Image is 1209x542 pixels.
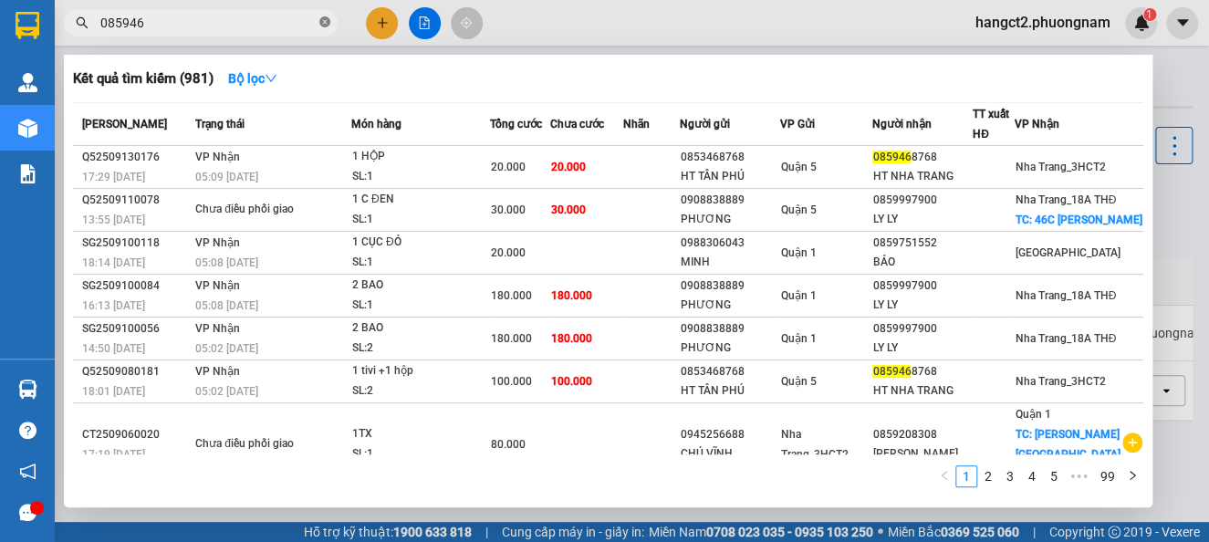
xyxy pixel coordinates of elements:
[491,246,526,259] span: 20.000
[872,381,972,401] div: HT NHA TRANG
[1122,433,1142,453] span: plus-circle
[18,164,37,183] img: solution-icon
[872,167,972,186] div: HT NHA TRANG
[198,23,242,67] img: logo.jpg
[956,466,976,486] a: 1
[73,69,214,89] h3: Kết quả tìm kiếm ( 981 )
[195,434,332,454] div: Chưa điều phối giao
[195,299,258,312] span: 05:08 [DATE]
[491,332,532,345] span: 180.000
[19,463,36,480] span: notification
[1121,465,1143,487] li: Next Page
[491,438,526,451] span: 80.000
[680,319,779,339] div: 0908838889
[872,210,972,229] div: LY LY
[82,276,190,296] div: SG2509100084
[352,339,489,359] div: SL: 2
[195,342,258,355] span: 05:02 [DATE]
[680,234,779,253] div: 0988306043
[18,119,37,138] img: warehouse-icon
[195,118,245,130] span: Trạng thái
[1015,161,1105,173] span: Nha Trang_3HCT2
[352,296,489,316] div: SL: 1
[82,214,145,226] span: 13:55 [DATE]
[978,466,998,486] a: 2
[1015,408,1050,421] span: Quận 1
[82,148,190,167] div: Q52509130176
[195,236,240,249] span: VP Nhận
[1094,465,1121,487] li: 99
[1015,289,1116,302] span: Nha Trang_18A THĐ
[933,465,955,487] li: Previous Page
[491,289,532,302] span: 180.000
[680,339,779,358] div: PHƯƠNG
[1065,465,1094,487] span: •••
[872,319,972,339] div: 0859997900
[1044,466,1064,486] a: 5
[16,12,39,39] img: logo-vxr
[780,118,815,130] span: VP Gửi
[228,71,277,86] strong: Bộ lọc
[781,332,817,345] span: Quận 1
[872,191,972,210] div: 0859997900
[1015,246,1120,259] span: [GEOGRAPHIC_DATA]
[872,151,911,163] span: 085946
[871,118,931,130] span: Người nhận
[19,422,36,439] span: question-circle
[82,342,145,355] span: 14:50 [DATE]
[1121,465,1143,487] button: right
[195,256,258,269] span: 05:08 [DATE]
[781,161,817,173] span: Quận 5
[352,361,489,381] div: 1 tivi +1 hộp
[872,339,972,358] div: LY LY
[1065,465,1094,487] li: Next 5 Pages
[352,318,489,339] div: 2 BAO
[1095,466,1120,486] a: 99
[352,233,489,253] div: 1 CỤC ĐỎ
[195,322,240,335] span: VP Nhận
[82,256,145,269] span: 18:14 [DATE]
[781,375,817,388] span: Quận 5
[352,210,489,230] div: SL: 1
[551,375,592,388] span: 100.000
[195,365,240,378] span: VP Nhận
[550,118,604,130] span: Chưa cước
[781,203,817,216] span: Quận 5
[680,253,779,272] div: MINH
[82,425,190,444] div: CT2509060020
[319,15,330,32] span: close-circle
[872,425,972,444] div: 0859208308
[680,210,779,229] div: PHƯƠNG
[933,465,955,487] button: left
[1015,428,1120,481] span: TC: [PERSON_NAME][GEOGRAPHIC_DATA] ( B) ...
[82,319,190,339] div: SG2509100056
[781,246,817,259] span: Quận 1
[872,276,972,296] div: 0859997900
[195,385,258,398] span: 05:02 [DATE]
[551,332,592,345] span: 180.000
[195,200,332,220] div: Chưa điều phối giao
[82,299,145,312] span: 16:13 [DATE]
[82,385,145,398] span: 18:01 [DATE]
[352,167,489,187] div: SL: 1
[491,161,526,173] span: 20.000
[112,26,181,112] b: Gửi khách hàng
[19,504,36,521] span: message
[680,444,779,464] div: CHÚ VĨNH
[973,108,1009,141] span: TT xuất HĐ
[18,380,37,399] img: warehouse-icon
[680,191,779,210] div: 0908838889
[195,279,240,292] span: VP Nhận
[781,428,849,461] span: Nha Trang_3HCT2
[491,203,526,216] span: 30.000
[680,381,779,401] div: HT TÂN PHÚ
[1022,466,1042,486] a: 4
[679,118,729,130] span: Người gửi
[872,148,972,167] div: 8768
[195,151,240,163] span: VP Nhận
[680,425,779,444] div: 0945256688
[153,69,251,84] b: [DOMAIN_NAME]
[872,296,972,315] div: LY LY
[352,190,489,210] div: 1 C ĐEN
[999,465,1021,487] li: 3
